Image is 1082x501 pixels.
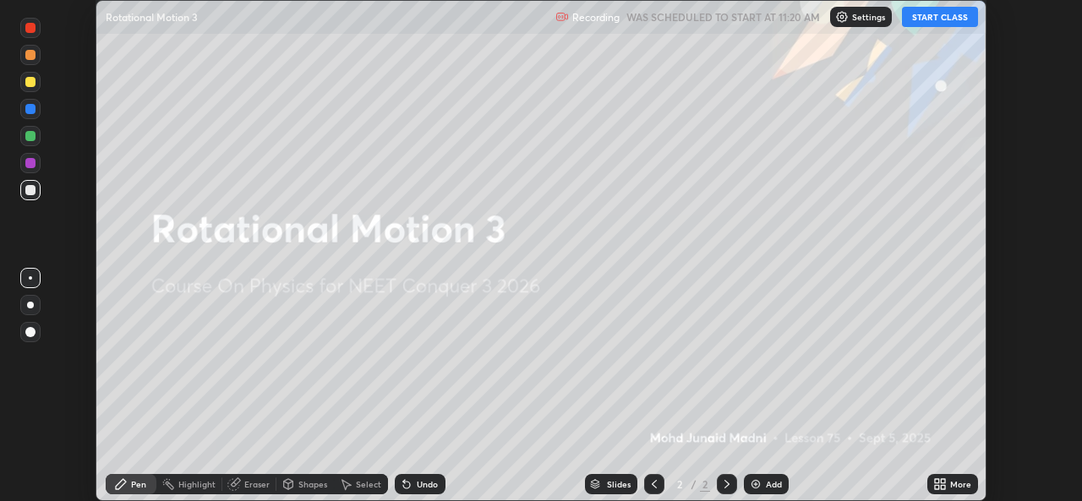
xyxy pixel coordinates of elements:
button: START CLASS [902,7,978,27]
div: 2 [700,476,710,492]
div: Highlight [178,480,216,488]
div: 2 [671,479,688,489]
div: Slides [607,480,631,488]
div: Select [356,480,381,488]
div: Pen [131,480,146,488]
p: Recording [572,11,620,24]
div: Shapes [298,480,327,488]
div: Eraser [244,480,270,488]
h5: WAS SCHEDULED TO START AT 11:20 AM [626,9,820,25]
img: add-slide-button [749,477,762,491]
div: / [691,479,697,489]
div: Add [766,480,782,488]
p: Settings [852,13,885,21]
div: Undo [417,480,438,488]
img: class-settings-icons [835,10,849,24]
p: Rotational Motion 3 [106,10,198,24]
img: recording.375f2c34.svg [555,10,569,24]
div: More [950,480,971,488]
